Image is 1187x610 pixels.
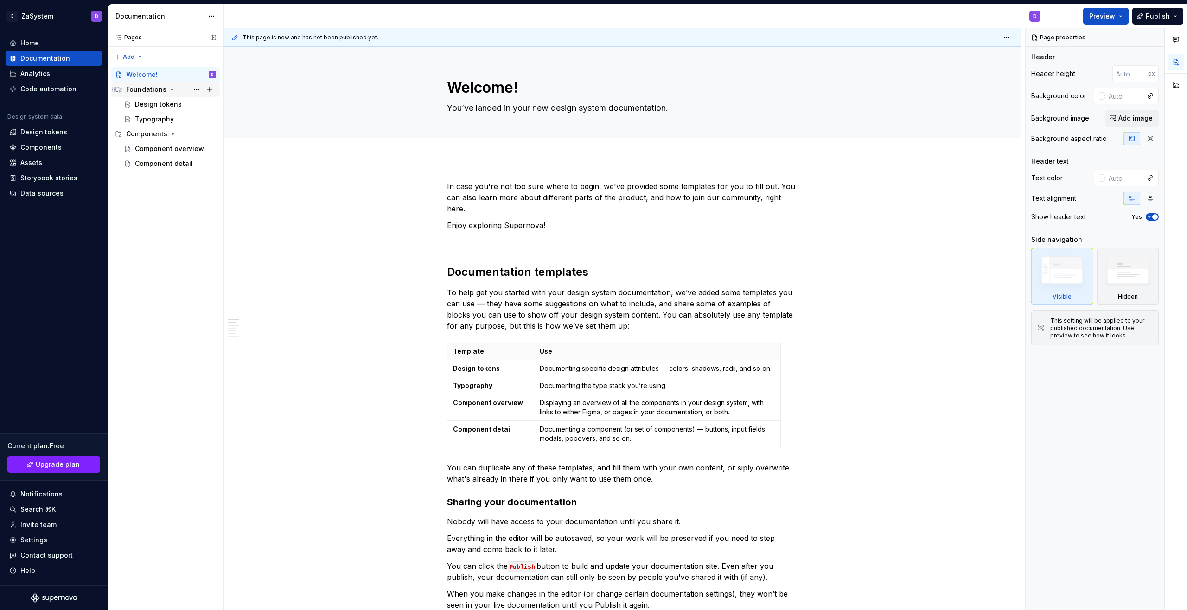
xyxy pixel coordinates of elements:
[135,114,174,124] div: Typography
[20,535,47,545] div: Settings
[6,11,18,22] div: E
[447,181,798,214] p: In case you're not too sure where to begin, we've provided some templates for you to fill out. Yo...
[1053,293,1072,300] div: Visible
[120,112,220,127] a: Typography
[111,127,220,141] div: Components
[31,593,77,603] svg: Supernova Logo
[6,533,102,547] a: Settings
[1112,65,1148,82] input: Auto
[1148,70,1155,77] p: px
[20,505,56,514] div: Search ⌘K
[20,69,50,78] div: Analytics
[447,287,798,331] p: To help get you started with your design system documentation, we’ve added some templates you can...
[1050,317,1153,339] div: This setting will be applied to your published documentation. Use preview to see how it looks.
[123,53,134,61] span: Add
[1031,134,1107,143] div: Background aspect ratio
[126,129,167,139] div: Components
[1031,235,1082,244] div: Side navigation
[1105,88,1142,104] input: Auto
[1146,12,1170,21] span: Publish
[445,76,796,99] textarea: Welcome!
[453,399,523,407] strong: Component overview
[1097,248,1159,305] div: Hidden
[540,398,774,417] p: Displaying an overview of all the components in your design system, with links to either Figma, o...
[211,70,213,79] div: D
[1131,213,1142,221] label: Yes
[453,381,492,389] strong: Typography
[120,156,220,171] a: Component detail
[20,173,77,183] div: Storybook stories
[6,125,102,140] a: Design tokens
[1031,157,1069,166] div: Header text
[453,425,512,433] strong: Component detail
[453,364,500,372] strong: Design tokens
[20,520,57,529] div: Invite team
[540,364,774,373] p: Documenting specific design attributes — colors, shadows, radii, and so on.
[20,38,39,48] div: Home
[21,12,53,21] div: ZaSystem
[1031,91,1086,101] div: Background color
[1105,110,1159,127] button: Add image
[7,456,100,473] a: Upgrade plan
[1031,248,1093,305] div: Visible
[6,548,102,563] button: Contact support
[6,155,102,170] a: Assets
[111,82,220,97] div: Foundations
[1132,8,1183,25] button: Publish
[1118,114,1153,123] span: Add image
[20,489,63,499] div: Notifications
[508,561,536,572] code: Publish
[6,171,102,185] a: Storybook stories
[135,159,193,168] div: Component detail
[20,127,67,137] div: Design tokens
[447,220,798,231] p: Enjoy exploring Supernova!
[1031,114,1089,123] div: Background image
[1031,173,1063,183] div: Text color
[6,36,102,51] a: Home
[540,425,774,443] p: Documenting a component (or set of components) — buttons, input fields, modals, popovers, and so on.
[111,51,146,64] button: Add
[447,560,798,583] p: You can click the button to build and update your documentation site. Even after you publish, you...
[135,144,204,153] div: Component overview
[20,143,62,152] div: Components
[2,6,106,26] button: EZaSystemD
[6,487,102,502] button: Notifications
[20,189,64,198] div: Data sources
[1031,69,1075,78] div: Header height
[6,51,102,66] a: Documentation
[1083,8,1129,25] button: Preview
[6,140,102,155] a: Components
[120,97,220,112] a: Design tokens
[7,113,62,121] div: Design system data
[6,502,102,517] button: Search ⌘K
[447,265,798,280] h2: Documentation templates
[20,551,73,560] div: Contact support
[1118,293,1138,300] div: Hidden
[7,441,100,451] div: Current plan : Free
[447,496,798,508] h3: Sharing your documentation
[20,54,70,63] div: Documentation
[111,34,142,41] div: Pages
[20,84,77,94] div: Code automation
[447,516,798,527] p: Nobody will have access to your documentation until you share it.
[243,34,378,41] span: This page is new and has not been published yet.
[95,13,98,20] div: D
[135,100,182,109] div: Design tokens
[6,66,102,81] a: Analytics
[445,101,796,115] textarea: You’ve landed in your new design system documentation.
[1031,194,1076,203] div: Text alignment
[111,67,220,171] div: Page tree
[20,158,42,167] div: Assets
[115,12,203,21] div: Documentation
[1031,212,1086,222] div: Show header text
[447,462,798,484] p: You can duplicate any of these templates, and fill them with your own content, or siply overwrite...
[120,141,220,156] a: Component overview
[6,82,102,96] a: Code automation
[540,381,774,390] p: Documenting the type stack you’re using.
[1089,12,1115,21] span: Preview
[6,186,102,201] a: Data sources
[1031,52,1055,62] div: Header
[1105,170,1142,186] input: Auto
[6,563,102,578] button: Help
